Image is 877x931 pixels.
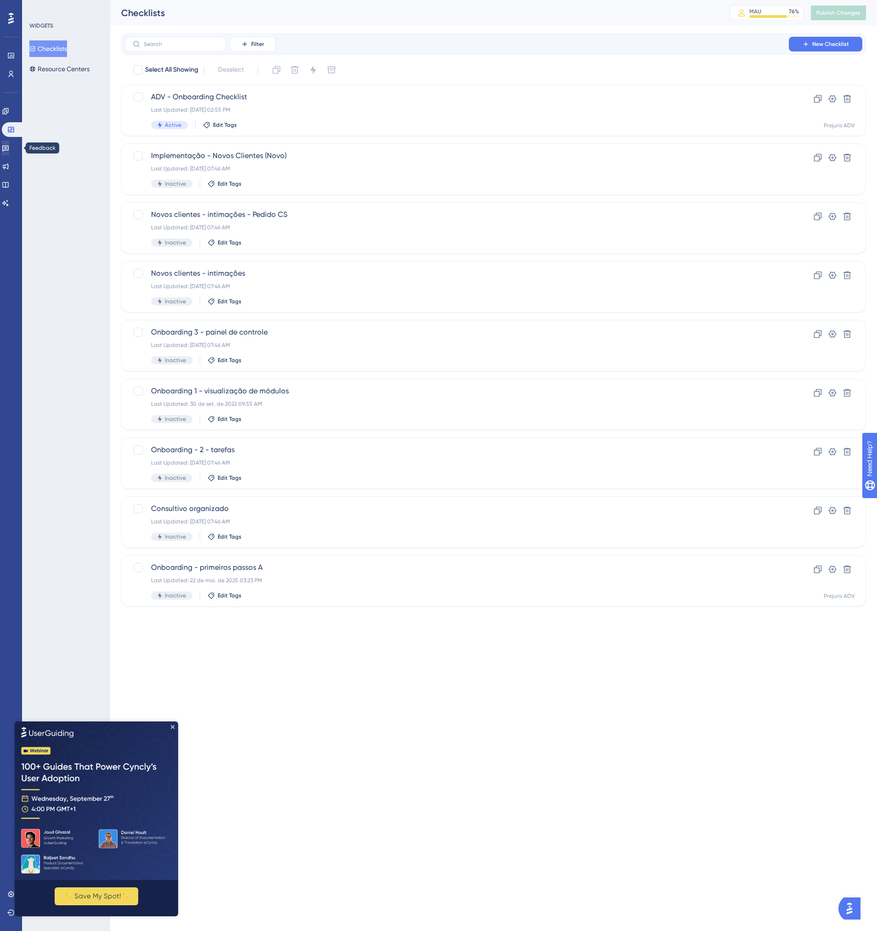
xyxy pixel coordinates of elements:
[151,209,763,220] span: Novos clientes - intimações - Pedido CS
[789,8,799,15] div: 76 %
[156,4,160,7] div: Close Preview
[218,415,242,423] span: Edit Tags
[151,283,763,290] div: Last Updated: [DATE] 07:46 AM
[151,327,763,338] span: Onboarding 3 - painel de controle
[151,577,763,584] div: Last Updated: 22 de mai. de 2025 03:23 PM
[749,8,761,15] div: MAU
[151,150,763,161] span: Implementação - Novos Clientes (Novo)
[811,6,866,20] button: Publish Changes
[203,121,237,129] button: Edit Tags
[208,533,242,540] button: Edit Tags
[213,121,237,129] span: Edit Tags
[816,9,860,17] span: Publish Changes
[151,562,763,573] span: Onboarding - primeiros passos A
[208,180,242,187] button: Edit Tags
[165,239,186,246] span: Inactive
[151,386,763,397] span: Onboarding 1 - visualização de módulos
[151,106,763,114] div: Last Updated: [DATE] 02:55 PM
[218,239,242,246] span: Edit Tags
[218,592,242,599] span: Edit Tags
[218,533,242,540] span: Edit Tags
[165,121,181,129] span: Active
[165,298,186,305] span: Inactive
[165,180,186,187] span: Inactive
[22,2,57,13] span: Need Help?
[208,592,242,599] button: Edit Tags
[218,64,244,75] span: Deselect
[151,503,763,514] span: Consultivo organizado
[151,224,763,231] div: Last Updated: [DATE] 07:46 AM
[165,357,186,364] span: Inactive
[145,64,198,75] span: Select All Showing
[40,166,124,184] button: ✨ Save My Spot!✨
[824,592,855,600] div: Projuris ADV
[165,592,186,599] span: Inactive
[151,91,763,102] span: ADV - Onboarding Checklist
[789,37,862,51] button: New Checklist
[151,268,763,279] span: Novos clientes - intimações
[230,37,275,51] button: Filter
[165,533,186,540] span: Inactive
[151,444,763,455] span: Onboarding - 2 - tarefas
[165,415,186,423] span: Inactive
[29,22,53,29] div: WIDGETS
[218,180,242,187] span: Edit Tags
[218,298,242,305] span: Edit Tags
[208,239,242,246] button: Edit Tags
[208,357,242,364] button: Edit Tags
[151,341,763,349] div: Last Updated: [DATE] 07:46 AM
[208,415,242,423] button: Edit Tags
[208,474,242,482] button: Edit Tags
[29,40,67,57] button: Checklists
[251,40,264,48] span: Filter
[144,41,218,47] input: Search
[210,62,252,78] button: Deselect
[812,40,849,48] span: New Checklist
[121,6,707,19] div: Checklists
[218,474,242,482] span: Edit Tags
[838,895,866,922] iframe: UserGuiding AI Assistant Launcher
[824,122,855,129] div: Projuris ADV
[208,298,242,305] button: Edit Tags
[29,61,90,77] button: Resource Centers
[151,165,763,172] div: Last Updated: [DATE] 07:46 AM
[151,459,763,466] div: Last Updated: [DATE] 07:46 AM
[151,518,763,525] div: Last Updated: [DATE] 07:46 AM
[165,474,186,482] span: Inactive
[218,357,242,364] span: Edit Tags
[151,400,763,408] div: Last Updated: 30 de set. de 2022 09:55 AM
